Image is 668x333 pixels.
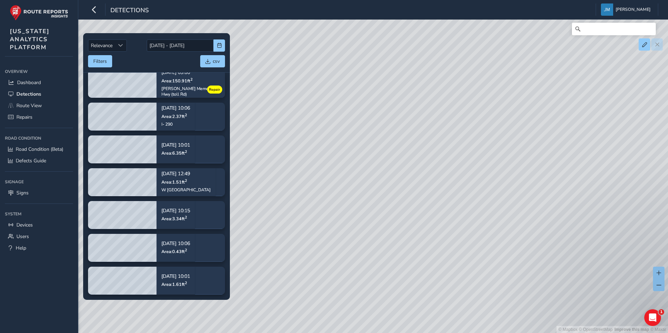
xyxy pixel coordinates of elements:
[659,309,664,315] span: 1
[185,112,187,118] sup: 2
[213,58,220,65] span: csv
[185,178,187,183] sup: 2
[5,177,73,187] div: Signage
[5,242,73,254] a: Help
[5,111,73,123] a: Repairs
[190,77,193,82] sup: 2
[10,5,68,21] img: rr logo
[10,27,50,51] span: [US_STATE] ANALYTICS PLATFORM
[161,216,187,222] span: Area: 3.34 ft
[16,146,63,153] span: Road Condition (Beta)
[161,208,190,213] p: [DATE] 10:15
[161,86,220,97] div: [PERSON_NAME] Memorial Hwy (toll Rd)
[16,114,32,120] span: Repairs
[5,155,73,166] a: Defects Guide
[161,150,187,156] span: Area: 6.35 ft
[16,233,29,240] span: Users
[161,172,211,177] p: [DATE] 12:49
[5,143,73,155] a: Road Condition (Beta)
[161,274,190,279] p: [DATE] 10:01
[161,113,187,119] span: Area: 2.37 ft
[5,231,73,242] a: Users
[5,133,73,143] div: Road Condition
[17,79,41,86] span: Dashboard
[88,55,112,67] button: Filters
[5,187,73,199] a: Signs
[16,190,29,196] span: Signs
[16,157,46,164] span: Defects Guide
[110,6,149,16] span: Detections
[161,249,187,254] span: Area: 0.43 ft
[185,149,187,154] sup: 2
[16,102,42,109] span: Route View
[209,87,220,92] span: Repair
[601,3,653,16] button: [PERSON_NAME]
[5,77,73,88] a: Dashboard
[616,3,651,16] span: [PERSON_NAME]
[16,91,41,97] span: Detections
[572,23,656,35] input: Search
[5,209,73,219] div: System
[161,179,187,185] span: Area: 1.51 ft
[161,78,193,84] span: Area: 150.91 ft
[5,100,73,111] a: Route View
[185,215,187,220] sup: 2
[5,219,73,231] a: Devices
[161,241,190,246] p: [DATE] 10:06
[161,71,220,75] p: [DATE] 09:00
[161,187,211,193] div: W [GEOGRAPHIC_DATA]
[185,247,187,253] sup: 2
[161,281,187,287] span: Area: 1.61 ft
[88,40,115,51] span: Relevance
[200,55,225,67] button: csv
[5,88,73,100] a: Detections
[644,309,661,326] iframe: Intercom live chat
[161,143,190,148] p: [DATE] 10:01
[161,121,190,127] div: I- 290
[115,40,126,51] div: Sort by Date
[16,222,33,228] span: Devices
[161,106,190,111] p: [DATE] 10:06
[185,280,187,286] sup: 2
[601,3,613,16] img: diamond-layout
[5,66,73,77] div: Overview
[16,245,26,251] span: Help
